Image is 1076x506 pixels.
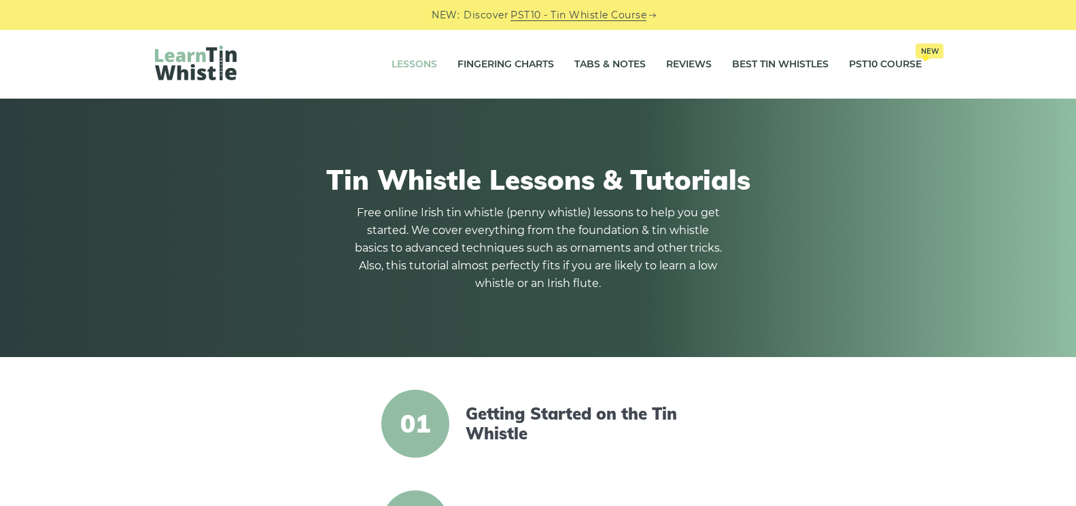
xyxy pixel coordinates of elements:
[355,204,722,292] p: Free online Irish tin whistle (penny whistle) lessons to help you get started. We cover everythin...
[381,390,449,458] span: 01
[457,48,554,82] a: Fingering Charts
[916,44,943,58] span: New
[849,48,922,82] a: PST10 CourseNew
[666,48,712,82] a: Reviews
[155,163,922,196] h1: Tin Whistle Lessons & Tutorials
[574,48,646,82] a: Tabs & Notes
[732,48,829,82] a: Best Tin Whistles
[155,46,237,80] img: LearnTinWhistle.com
[392,48,437,82] a: Lessons
[466,404,699,443] a: Getting Started on the Tin Whistle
